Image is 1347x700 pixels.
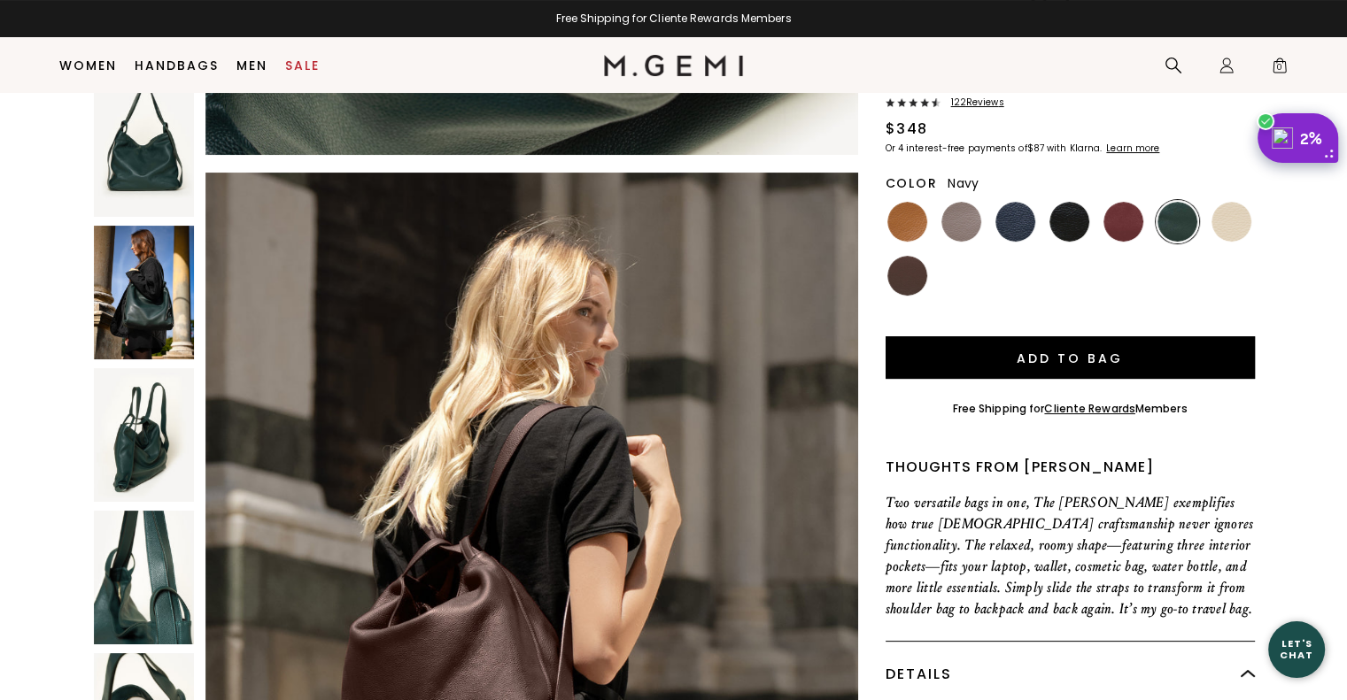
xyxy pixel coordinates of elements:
[94,368,194,502] img: The Laura Convertible Backpack
[886,457,1255,478] div: Thoughts from [PERSON_NAME]
[887,256,927,296] img: Chocolate
[1044,401,1135,416] a: Cliente Rewards
[1271,60,1289,78] span: 0
[941,202,981,242] img: Warm Gray
[1027,142,1044,155] klarna-placement-style-amount: $87
[1106,142,1159,155] klarna-placement-style-cta: Learn more
[94,83,194,217] img: The Laura Convertible Backpack
[604,55,743,76] img: M.Gemi
[953,402,1188,416] div: Free Shipping for Members
[886,142,1027,155] klarna-placement-style-body: Or 4 interest-free payments of
[1157,202,1197,242] img: Dark Green
[1212,202,1251,242] img: Ecru
[941,97,1004,108] span: 122 Review s
[94,511,194,644] img: The Laura Convertible Backpack
[135,58,219,73] a: Handbags
[59,58,117,73] a: Women
[1103,202,1143,242] img: Dark Burgundy
[886,336,1255,379] button: Add to Bag
[887,202,927,242] img: Tan
[1047,142,1104,155] klarna-placement-style-body: with Klarna
[886,97,1255,112] a: 122Reviews
[236,58,267,73] a: Men
[1049,202,1089,242] img: Black
[886,119,928,140] div: $348
[285,58,320,73] a: Sale
[948,174,979,192] span: Navy
[1268,638,1325,660] div: Let's Chat
[886,492,1255,619] p: Two versatile bags in one, The [PERSON_NAME] exemplifies how true [DEMOGRAPHIC_DATA] craftsmanshi...
[886,176,938,190] h2: Color
[94,226,194,359] img: The Laura Convertible Backpack
[995,202,1035,242] img: Navy
[1104,143,1159,154] a: Learn more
